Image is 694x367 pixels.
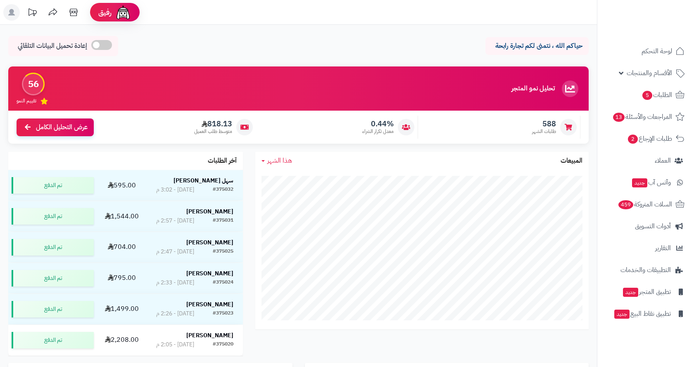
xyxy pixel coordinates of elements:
[194,119,232,128] span: 818.13
[602,107,689,127] a: المراجعات والأسئلة13
[602,85,689,105] a: الطلبات5
[208,157,237,165] h3: آخر الطلبات
[36,123,88,132] span: عرض التحليل الكامل
[186,238,233,247] strong: [PERSON_NAME]
[620,264,671,276] span: التطبيقات والخدمات
[618,200,633,209] span: 459
[362,119,394,128] span: 0.44%
[22,4,43,23] a: تحديثات المنصة
[602,41,689,61] a: لوحة التحكم
[12,208,94,225] div: تم الدفع
[532,128,556,135] span: طلبات الشهر
[156,186,194,194] div: [DATE] - 3:02 م
[12,301,94,317] div: تم الدفع
[213,186,233,194] div: #375032
[602,238,689,258] a: التقارير
[186,269,233,278] strong: [PERSON_NAME]
[614,310,630,319] span: جديد
[602,129,689,149] a: طلبات الإرجاع2
[602,151,689,170] a: العملاء
[642,89,672,101] span: الطلبات
[602,282,689,302] a: تطبيق المتجرجديد
[362,128,394,135] span: معدل تكرار الشراء
[613,113,625,122] span: 13
[213,310,233,318] div: #375023
[612,111,672,123] span: المراجعات والأسئلة
[213,341,233,349] div: #375020
[655,242,671,254] span: التقارير
[642,45,672,57] span: لوحة التحكم
[156,217,194,225] div: [DATE] - 2:57 م
[613,308,671,320] span: تطبيق نقاط البيع
[532,119,556,128] span: 588
[631,177,671,188] span: وآتس آب
[213,279,233,287] div: #375024
[18,41,87,51] span: إعادة تحميل البيانات التلقائي
[635,220,671,232] span: أدوات التسويق
[186,207,233,216] strong: [PERSON_NAME]
[618,199,672,210] span: السلات المتروكة
[492,41,582,51] p: حياكم الله ، نتمنى لكم تجارة رابحة
[602,194,689,214] a: السلات المتروكة459
[511,85,555,92] h3: تحليل نمو المتجر
[156,279,194,287] div: [DATE] - 2:33 م
[98,7,112,17] span: رفيق
[642,91,652,100] span: 5
[156,310,194,318] div: [DATE] - 2:26 م
[627,67,672,79] span: الأقسام والمنتجات
[97,263,147,294] td: 795.00
[17,97,36,104] span: تقييم النمو
[622,286,671,298] span: تطبيق المتجر
[602,173,689,192] a: وآتس آبجديد
[97,325,147,355] td: 2,208.00
[627,133,672,144] span: طلبات الإرجاع
[213,248,233,256] div: #375025
[97,294,147,324] td: 1,499.00
[261,156,292,166] a: هذا الشهر
[561,157,582,165] h3: المبيعات
[156,248,194,256] div: [DATE] - 2:47 م
[173,176,233,185] strong: سهل [PERSON_NAME]
[12,270,94,286] div: تم الدفع
[12,239,94,256] div: تم الدفع
[97,232,147,263] td: 704.00
[12,332,94,348] div: تم الدفع
[267,156,292,166] span: هذا الشهر
[186,331,233,340] strong: [PERSON_NAME]
[115,4,131,21] img: ai-face.png
[602,216,689,236] a: أدوات التسويق
[632,178,647,187] span: جديد
[628,135,638,144] span: 2
[213,217,233,225] div: #375031
[623,288,638,297] span: جديد
[97,170,147,201] td: 595.00
[655,155,671,166] span: العملاء
[12,177,94,194] div: تم الدفع
[97,201,147,232] td: 1,544.00
[156,341,194,349] div: [DATE] - 2:05 م
[17,118,94,136] a: عرض التحليل الكامل
[186,300,233,309] strong: [PERSON_NAME]
[194,128,232,135] span: متوسط طلب العميل
[602,304,689,324] a: تطبيق نقاط البيعجديد
[602,260,689,280] a: التطبيقات والخدمات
